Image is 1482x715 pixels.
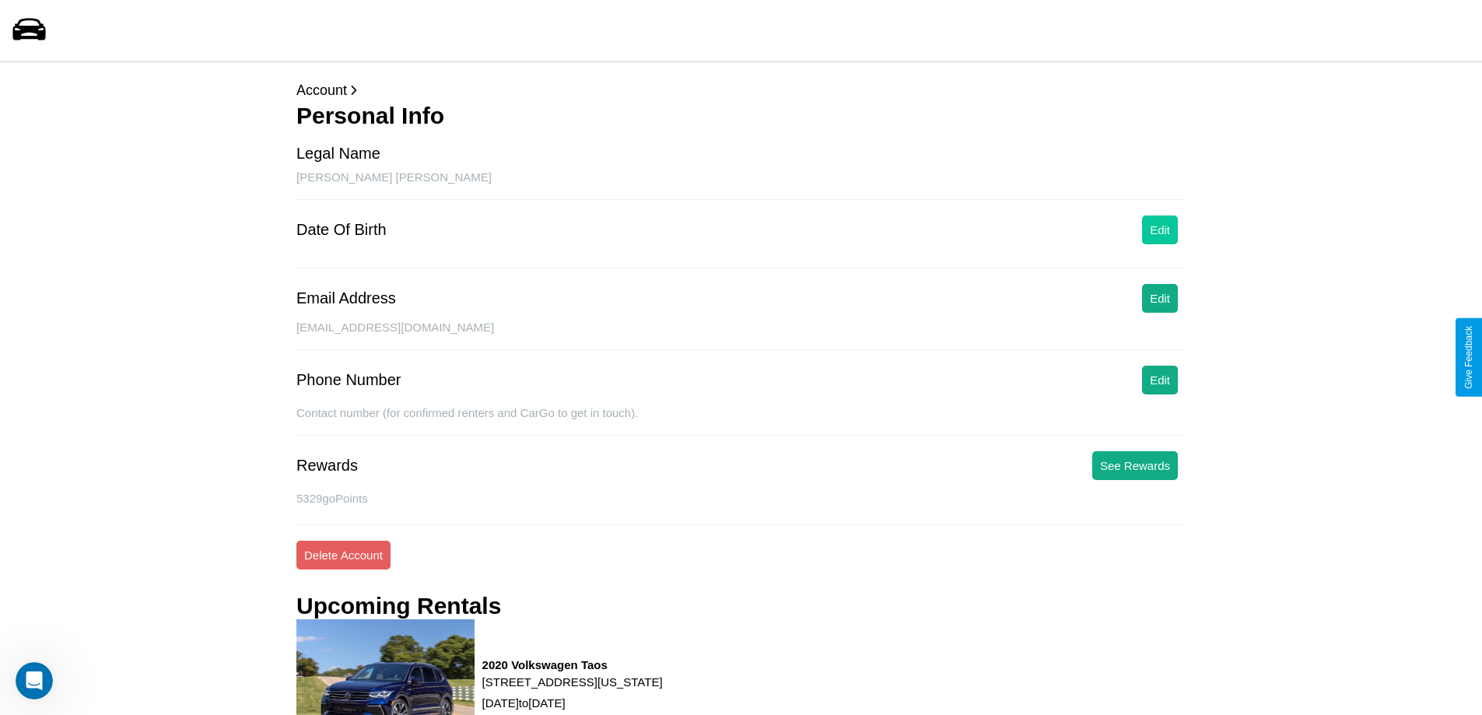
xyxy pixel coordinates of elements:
p: Account [296,78,1186,103]
iframe: Intercom live chat [16,662,53,699]
button: Delete Account [296,541,391,570]
button: See Rewards [1092,451,1178,480]
div: Contact number (for confirmed renters and CarGo to get in touch). [296,406,1186,436]
h3: Personal Info [296,103,1186,129]
div: Phone Number [296,371,401,389]
div: Rewards [296,457,358,475]
div: [PERSON_NAME] [PERSON_NAME] [296,170,1186,200]
button: Edit [1142,216,1178,244]
div: Email Address [296,289,396,307]
button: Edit [1142,366,1178,394]
div: Date Of Birth [296,221,387,239]
h3: 2020 Volkswagen Taos [482,658,663,671]
div: Legal Name [296,145,380,163]
div: Give Feedback [1463,326,1474,389]
h3: Upcoming Rentals [296,593,501,619]
p: 5329 goPoints [296,488,1186,509]
p: [DATE] to [DATE] [482,692,663,713]
button: Edit [1142,284,1178,313]
p: [STREET_ADDRESS][US_STATE] [482,671,663,692]
div: [EMAIL_ADDRESS][DOMAIN_NAME] [296,321,1186,350]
